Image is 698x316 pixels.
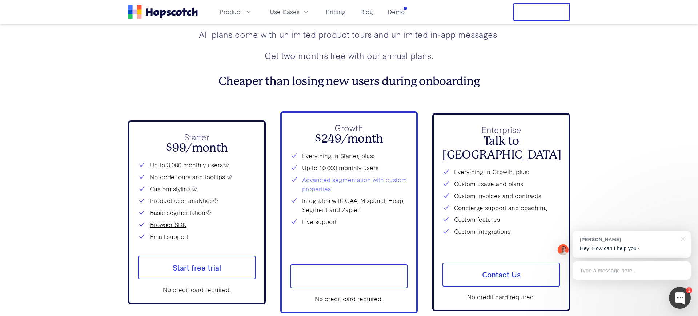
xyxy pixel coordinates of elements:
li: Up to 10,000 monthly users [290,163,408,172]
span: Product [220,7,242,16]
li: Custom styling [138,184,256,193]
p: Growth [290,121,408,134]
a: Demo [385,6,408,18]
p: Enterprise [442,123,560,136]
li: Product user analytics [138,196,256,205]
li: Everything in Growth, plus: [442,167,560,176]
button: Free Trial [513,3,570,21]
a: Blog [357,6,376,18]
h2: Talk to [GEOGRAPHIC_DATA] [442,134,560,162]
div: No credit card required. [138,285,256,294]
div: [PERSON_NAME] [580,236,676,243]
div: 1 [686,287,692,293]
li: Concierge support and coaching [442,203,560,212]
li: Email support [138,232,256,241]
a: Home [128,5,198,19]
p: Starter [138,131,256,143]
p: All plans come with unlimited product tours and unlimited in-app messages. [128,28,570,41]
li: Everything in Starter, plus: [290,151,408,160]
button: Use Cases [265,6,314,18]
span: Use Cases [270,7,300,16]
li: Custom invoices and contracts [442,191,560,200]
a: Contact Us [442,263,560,287]
li: Basic segmentation [138,208,256,217]
div: No credit card required. [290,294,408,303]
a: Advanced segmentation with custom properties [302,175,408,193]
a: Start free trial [290,264,408,288]
a: Browser SDK [150,220,186,229]
li: Custom features [442,215,560,224]
h3: Cheaper than losing new users during onboarding [128,75,570,88]
li: Live support [290,217,408,226]
h2: $99/month [138,141,256,155]
a: Pricing [323,6,349,18]
li: Custom usage and plans [442,179,560,188]
p: Hey! How can I help you? [580,245,683,252]
button: Product [215,6,257,18]
li: No-code tours and tooltips [138,172,256,181]
div: Type a message here... [573,261,691,280]
li: Up to 3,000 monthly users [138,160,256,169]
h2: $249/month [290,132,408,146]
p: Get two months free with our annual plans. [128,49,570,62]
a: Start free trial [138,256,256,280]
li: Integrates with GA4, Mixpanel, Heap, Segment and Zapier [290,196,408,214]
li: Custom integrations [442,227,560,236]
div: No credit card required. [442,292,560,301]
img: Mark Spera [558,244,569,255]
